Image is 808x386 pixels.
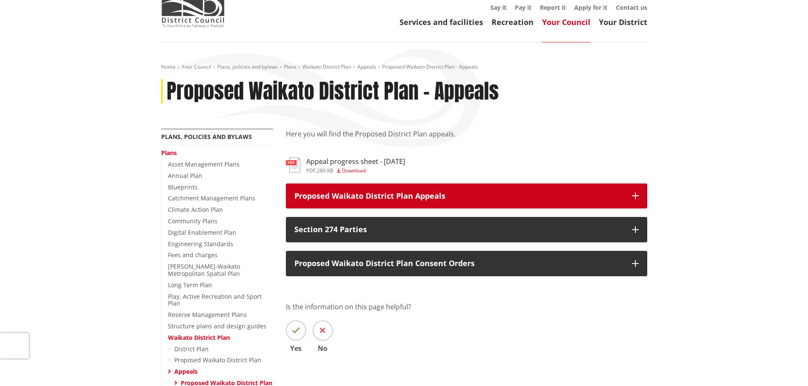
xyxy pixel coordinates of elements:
a: Structure plans and design guides [168,322,266,330]
a: Plans [161,149,177,157]
span: pdf [306,167,316,174]
a: Services and facilities [400,17,483,27]
a: Play, Active Recreation and Sport Plan [168,292,262,308]
a: Waikato District Plan [302,63,351,70]
a: [PERSON_NAME]-Waikato Metropolitan Spatial Plan [168,262,240,278]
a: Apply for it [574,3,607,11]
h1: Proposed Waikato District Plan - Appeals [167,79,499,104]
a: Fees and charges [168,251,218,259]
a: Your Council [542,17,590,27]
a: Catchment Management Plans [168,194,255,202]
p: Section 274 Parties [294,225,623,234]
a: Your Council [182,63,211,70]
a: Appeals [357,63,376,70]
a: Community Plans [168,217,218,225]
a: Proposed Waikato District Plan [174,356,261,364]
a: Home [161,63,176,70]
a: Reserve Management Plans [168,311,247,319]
nav: breadcrumb [161,64,647,71]
p: Proposed Waikato District Plan Consent Orders [294,259,623,268]
a: Waikato District Plan [168,333,230,342]
span: Proposed Waikato District Plan - Appeals [382,63,478,70]
span: No [313,345,333,352]
button: Proposed Waikato District Plan Appeals [286,183,647,209]
a: Your District [599,17,647,27]
a: Annual Plan [168,172,202,180]
p: Is the information on this page helpful? [286,302,647,312]
a: Appeals [174,367,198,375]
a: Plans, policies and bylaws [161,133,252,141]
a: Appeal progress sheet - [DATE] pdf,280 KB Download [286,158,405,173]
p: Proposed Waikato District Plan Appeals [294,192,623,200]
img: document-pdf.svg [286,158,300,172]
a: Recreation [492,17,534,27]
span: Download [342,167,366,174]
span: 280 KB [317,167,333,174]
span: Yes [286,345,306,352]
a: Blueprints [168,183,198,191]
a: Plans, policies and bylaws [217,63,278,70]
a: Engineering Standards [168,240,233,248]
a: District Plan [174,345,209,353]
a: Climate Action Plan [168,205,223,214]
h3: Appeal progress sheet - [DATE] [306,158,405,166]
a: Report it [540,3,566,11]
a: Say it [490,3,506,11]
button: Proposed Waikato District Plan Consent Orders [286,251,647,276]
button: Section 274 Parties [286,217,647,242]
a: Plans [284,63,296,70]
a: Asset Management Plans [168,160,240,168]
a: Pay it [515,3,531,11]
iframe: Messenger Launcher [769,350,800,381]
a: Long Term Plan [168,281,212,289]
p: Here you will find the Proposed District Plan appeals. [286,129,647,149]
a: Contact us [616,3,647,11]
a: Digital Enablement Plan [168,228,236,236]
div: , [306,168,405,173]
